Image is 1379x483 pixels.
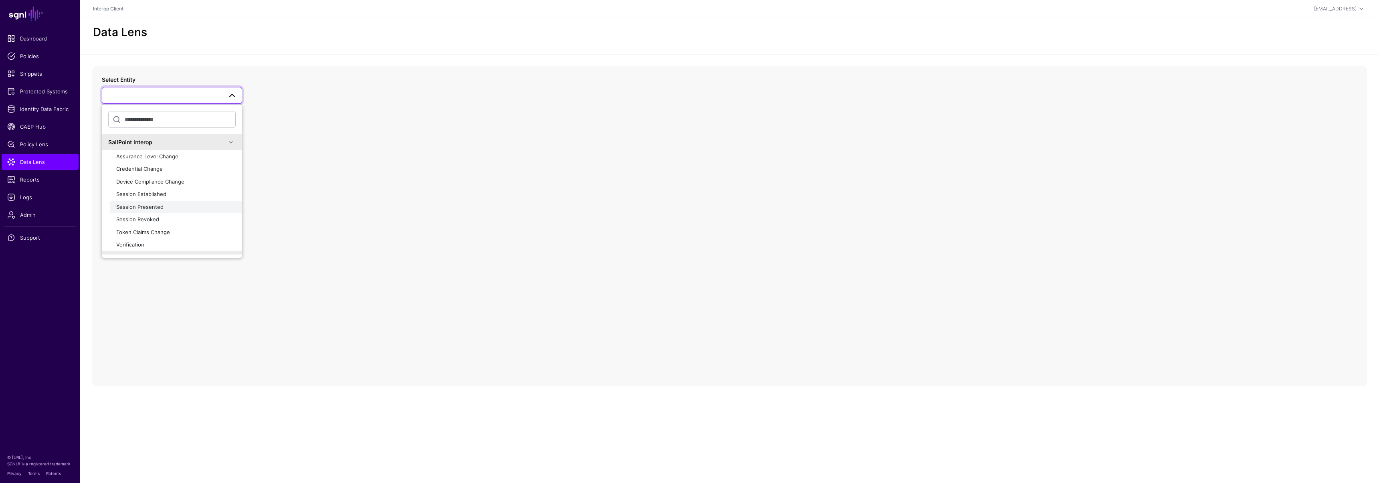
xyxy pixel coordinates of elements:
[110,150,242,163] button: Assurance Level Change
[2,172,79,188] a: Reports
[7,140,73,148] span: Policy Lens
[7,234,73,242] span: Support
[7,105,73,113] span: Identity Data Fabric
[116,241,144,248] span: Verification
[7,34,73,42] span: Dashboard
[7,123,73,131] span: CAEP Hub
[2,119,79,135] a: CAEP Hub
[110,176,242,188] button: Device Compliance Change
[7,87,73,95] span: Protected Systems
[2,66,79,82] a: Snippets
[116,166,163,172] span: Credential Change
[2,207,79,223] a: Admin
[1314,5,1357,12] div: [EMAIL_ADDRESS]
[7,211,73,219] span: Admin
[116,191,166,197] span: Session Established
[2,154,79,170] a: Data Lens
[110,213,242,226] button: Session Revoked
[110,188,242,201] button: Session Established
[110,201,242,214] button: Session Presented
[116,204,164,210] span: Session Presented
[108,138,226,146] div: SailPoint Interop
[7,158,73,166] span: Data Lens
[7,471,22,476] a: Privacy
[7,461,73,467] p: SGNL® is a registered trademark
[5,5,75,22] a: SGNL
[110,238,242,251] button: Verification
[93,26,147,39] h2: Data Lens
[2,136,79,152] a: Policy Lens
[7,176,73,184] span: Reports
[7,454,73,461] p: © [URL], Inc
[116,229,170,235] span: Token Claims Change
[2,48,79,64] a: Policies
[116,153,178,160] span: Assurance Level Change
[110,226,242,239] button: Token Claims Change
[2,189,79,205] a: Logs
[46,471,61,476] a: Patents
[7,193,73,201] span: Logs
[7,70,73,78] span: Snippets
[102,75,135,84] label: Select Entity
[116,178,184,185] span: Device Compliance Change
[2,83,79,99] a: Protected Systems
[116,216,159,222] span: Session Revoked
[28,471,40,476] a: Terms
[2,30,79,46] a: Dashboard
[93,6,123,12] a: Interop Client
[110,163,242,176] button: Credential Change
[7,52,73,60] span: Policies
[2,101,79,117] a: Identity Data Fabric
